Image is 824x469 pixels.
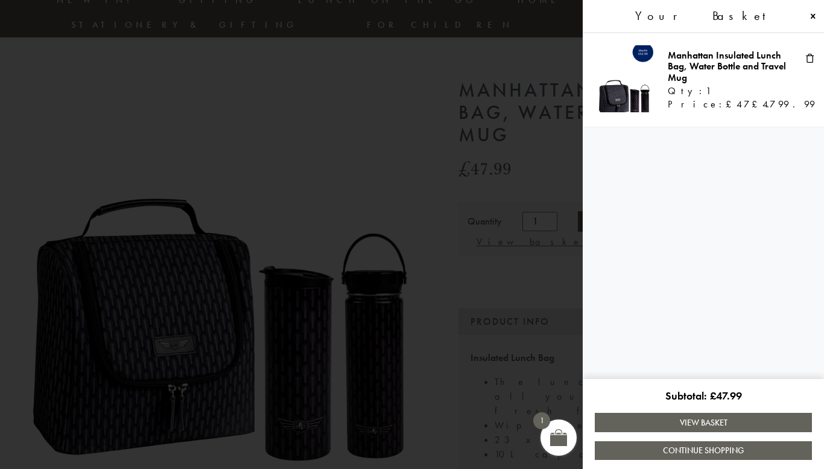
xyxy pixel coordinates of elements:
[665,389,710,403] span: Subtotal
[595,413,812,432] a: View Basket
[710,389,716,403] span: £
[668,86,797,99] div: Qty:
[635,9,776,23] span: Your Basket
[592,45,659,112] img: Manhattan Insulated Lunch Bag, Water Bottle and Travel Mug
[726,98,737,110] span: £
[533,412,550,429] span: 1
[668,99,797,110] div: Price:
[710,389,742,403] bdi: 47.99
[668,49,786,84] a: Manhattan Insulated Lunch Bag, Water Bottle and Travel Mug
[706,86,711,97] span: 1
[595,441,812,460] a: Continue Shopping
[726,98,789,110] bdi: 47.99
[752,98,762,110] span: £
[752,98,815,110] bdi: 47.99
